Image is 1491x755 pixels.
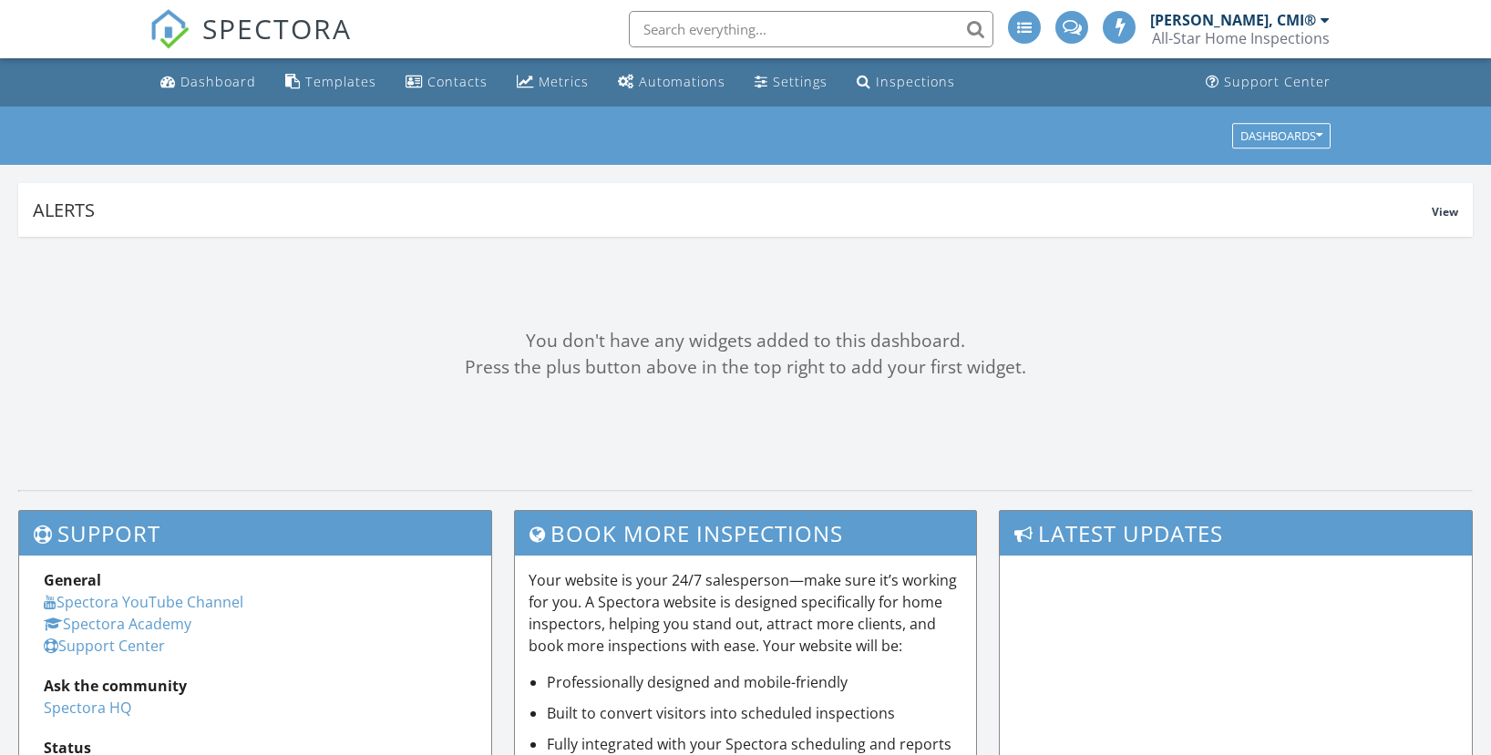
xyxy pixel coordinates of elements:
div: Ask the community [44,675,467,697]
a: Support Center [1198,66,1338,99]
h3: Support [19,511,491,556]
p: Your website is your 24/7 salesperson—make sure it’s working for you. A Spectora website is desig... [529,569,962,657]
a: Spectora HQ [44,698,131,718]
div: Automations [639,73,725,90]
div: Dashboards [1240,129,1322,142]
a: Contacts [398,66,495,99]
a: Automations (Advanced) [611,66,733,99]
a: SPECTORA [149,25,352,63]
li: Built to convert visitors into scheduled inspections [547,702,962,724]
div: Inspections [876,73,955,90]
span: View [1432,204,1458,219]
div: Support Center [1224,73,1331,90]
div: [PERSON_NAME], CMI® [1150,11,1316,29]
div: Settings [773,73,828,90]
button: Dashboards [1232,123,1331,148]
div: You don't have any widgets added to this dashboard. [18,328,1473,354]
strong: General [44,570,101,590]
span: SPECTORA [202,9,352,47]
div: Metrics [539,73,589,90]
div: Alerts [33,198,1432,222]
h3: Book More Inspections [515,511,976,556]
img: The Best Home Inspection Software - Spectora [149,9,190,49]
a: Inspections [849,66,962,99]
a: Dashboard [153,66,263,99]
div: Contacts [427,73,488,90]
div: Templates [305,73,376,90]
a: Metrics [509,66,596,99]
input: Search everything... [629,11,993,47]
div: Press the plus button above in the top right to add your first widget. [18,354,1473,381]
a: Spectora Academy [44,614,191,634]
h3: Latest Updates [1000,511,1472,556]
li: Fully integrated with your Spectora scheduling and reports [547,733,962,755]
a: Support Center [44,636,165,656]
div: All-Star Home Inspections [1152,29,1330,47]
a: Spectora YouTube Channel [44,592,243,612]
li: Professionally designed and mobile-friendly [547,671,962,693]
a: Templates [278,66,384,99]
div: Dashboard [180,73,256,90]
a: Settings [747,66,835,99]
